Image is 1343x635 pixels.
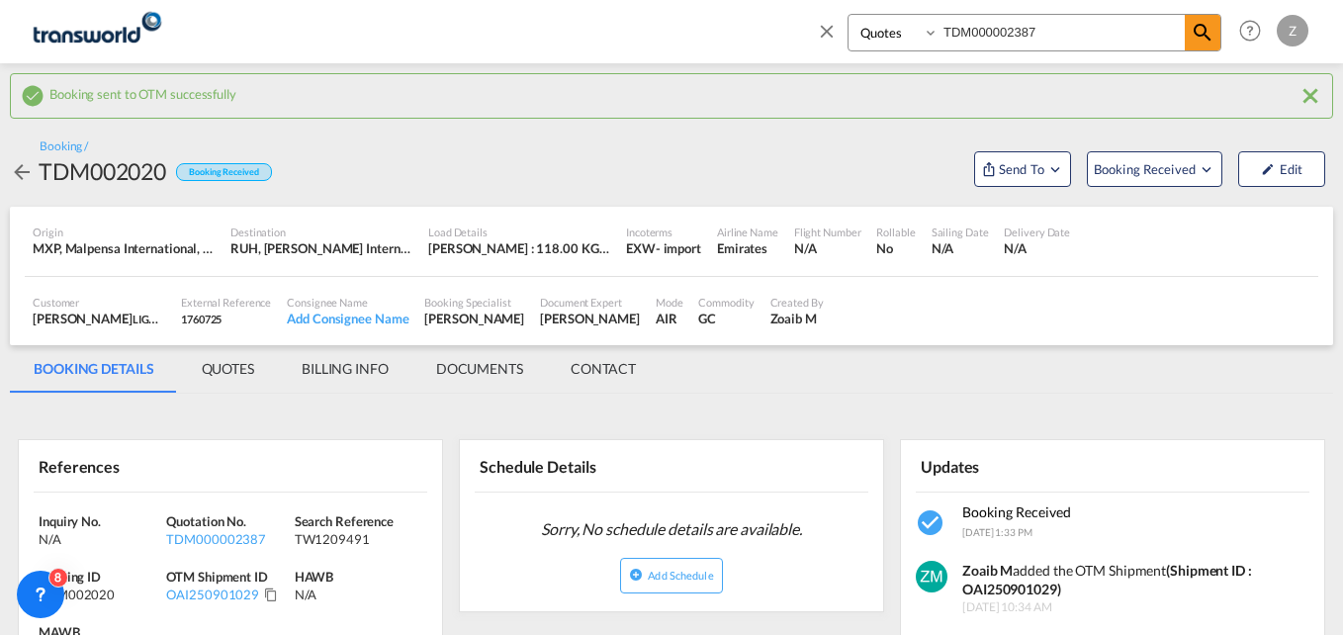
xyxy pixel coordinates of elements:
[540,310,640,327] div: [PERSON_NAME]
[10,345,178,393] md-tab-item: BOOKING DETAILS
[816,14,848,61] span: icon-close
[40,138,88,155] div: Booking /
[626,239,656,257] div: EXW
[178,345,278,393] md-tab-item: QUOTES
[1238,151,1325,187] button: icon-pencilEdit
[962,562,1013,579] strong: Zoaib M
[10,155,39,187] div: icon-arrow-left
[166,586,259,603] div: OAI250901029
[932,239,989,257] div: N/A
[424,295,524,310] div: Booking Specialist
[264,588,278,601] md-icon: Click to Copy
[230,225,412,239] div: Destination
[1277,15,1308,46] div: Z
[876,239,915,257] div: No
[30,9,163,53] img: 1a84b2306ded11f09c1219774cd0a0fe.png
[626,225,701,239] div: Incoterms
[997,159,1046,179] span: Send To
[176,163,271,182] div: Booking Received
[166,530,289,548] div: TDM000002387
[1004,239,1070,257] div: N/A
[295,530,417,548] div: TW1209491
[1185,15,1220,50] span: icon-magnify
[939,15,1185,49] input: Enter Quotation Number
[916,448,1109,483] div: Updates
[39,569,101,585] span: Booking ID
[962,561,1307,599] div: added the OTM Shipment
[816,20,838,42] md-icon: icon-close
[962,503,1071,520] span: Booking Received
[475,448,668,483] div: Schedule Details
[656,295,683,310] div: Mode
[932,225,989,239] div: Sailing Date
[974,151,1071,187] button: Open demo menu
[962,599,1307,616] span: [DATE] 10:34 AM
[412,345,547,393] md-tab-item: DOCUMENTS
[10,345,660,393] md-pagination-wrapper: Use the left and right arrow keys to navigate between tabs
[620,558,722,593] button: icon-plus-circleAdd Schedule
[1298,84,1322,108] md-icon: icon-close
[39,155,166,187] div: TDM002020
[39,530,161,548] div: N/A
[295,513,394,529] span: Search Reference
[962,526,1032,538] span: [DATE] 1:33 PM
[39,586,161,603] div: TDM002020
[39,513,101,529] span: Inquiry No.
[540,295,640,310] div: Document Expert
[49,81,236,102] span: Booking sent to OTM successfully
[21,84,45,108] md-icon: icon-checkbox-marked-circle
[181,295,271,310] div: External Reference
[33,239,215,257] div: MXP, Malpensa International, Milan, Italy, Southern Europe, Europe
[295,586,422,603] div: N/A
[1191,21,1214,45] md-icon: icon-magnify
[230,239,412,257] div: RUH, King Khaled International, Riyadh, Saudi Arabia, Middle East, Middle East
[547,345,660,393] md-tab-item: CONTACT
[629,568,643,582] md-icon: icon-plus-circle
[33,310,165,327] div: [PERSON_NAME]
[916,561,947,592] img: v+XMcPmzgAAAABJRU5ErkJggg==
[648,569,713,582] span: Add Schedule
[916,507,947,539] md-icon: icon-checkbox-marked-circle
[1261,162,1275,176] md-icon: icon-pencil
[794,225,861,239] div: Flight Number
[428,225,610,239] div: Load Details
[656,239,701,257] div: - import
[656,310,683,327] div: AIR
[428,239,610,257] div: [PERSON_NAME] : 118.00 KG | Volumetric Wt : 118.00 KG | Chargeable Wt : 118.00 KG
[166,569,268,585] span: OTM Shipment ID
[794,239,861,257] div: N/A
[876,225,915,239] div: Rollable
[133,311,436,326] span: LIGHTBOX TRADING COMPANY-TWKS-[GEOGRAPHIC_DATA]
[1233,14,1267,47] span: Help
[181,313,222,325] span: 1760725
[770,310,824,327] div: Zoaib M
[166,513,246,529] span: Quotation No.
[1087,151,1222,187] button: Open demo menu
[1004,225,1070,239] div: Delivery Date
[287,310,408,327] div: Add Consignee Name
[278,345,412,393] md-tab-item: BILLING INFO
[424,310,524,327] div: [PERSON_NAME]
[770,295,824,310] div: Created By
[717,225,778,239] div: Airline Name
[698,310,754,327] div: GC
[287,295,408,310] div: Consignee Name
[698,295,754,310] div: Commodity
[33,295,165,310] div: Customer
[1233,14,1277,49] div: Help
[1094,159,1198,179] span: Booking Received
[533,510,810,548] span: Sorry, No schedule details are available.
[33,225,215,239] div: Origin
[295,569,334,585] span: HAWB
[717,239,778,257] div: Emirates
[10,160,34,184] md-icon: icon-arrow-left
[34,448,226,483] div: References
